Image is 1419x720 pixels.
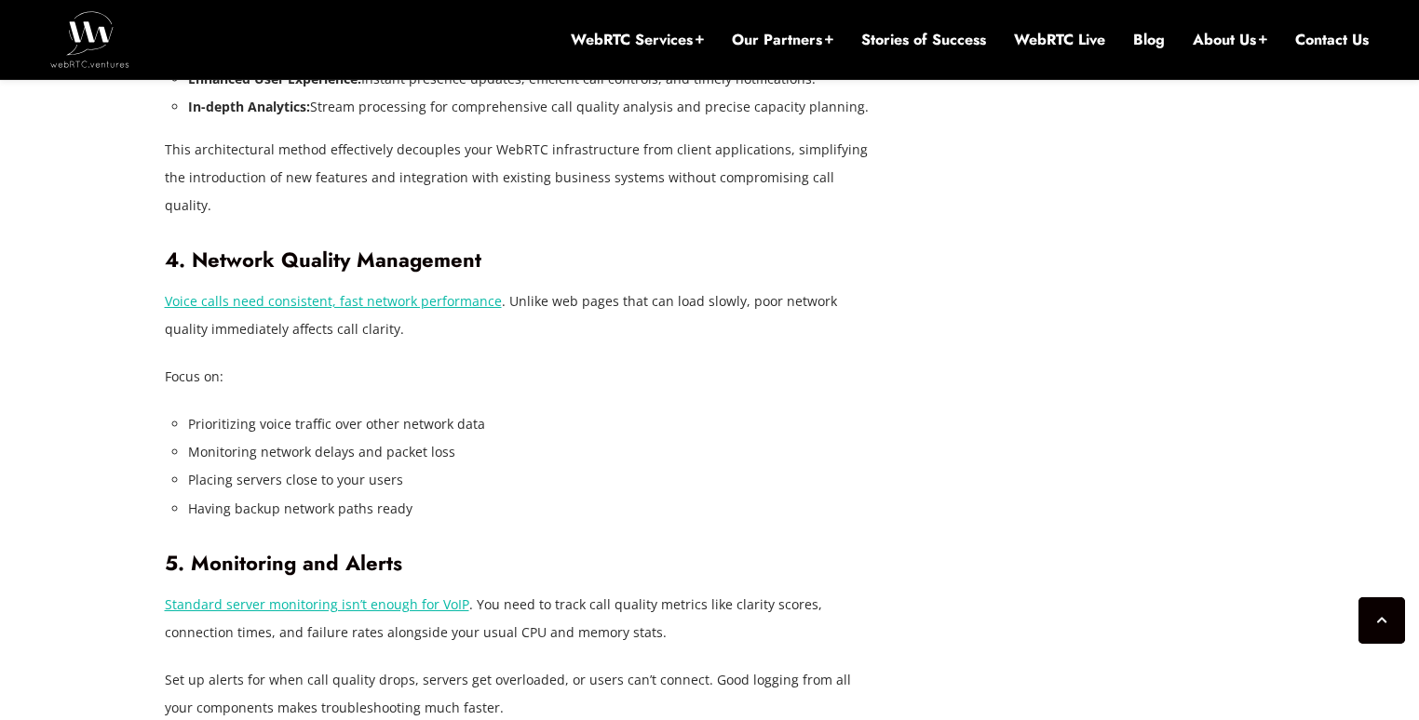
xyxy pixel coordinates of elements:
a: Standard server monitoring isn’t enough for VoIP [165,595,469,613]
a: Stories of Success [861,30,986,50]
h3: 5. Monitoring and Alerts [165,551,882,576]
img: WebRTC.ventures [50,11,129,67]
p: . You need to track call quality metrics like clarity scores, connection times, and failure rates... [165,591,882,647]
li: Monitoring network delays and packet loss [188,438,882,466]
li: Having backup network paths ready [188,495,882,523]
a: Our Partners [732,30,833,50]
li: Placing servers close to your users [188,466,882,494]
li: Stream processing for comprehensive call quality analysis and precise capacity planning. [188,93,882,121]
a: Blog [1133,30,1165,50]
a: Voice calls need consistent, fast network performance [165,292,502,310]
strong: In-depth Analytics: [188,98,310,115]
a: About Us [1193,30,1267,50]
p: This architectural method effectively decouples your WebRTC infrastructure from client applicatio... [165,136,882,220]
p: . Unlike web pages that can load slowly, poor network quality immediately affects call clarity. [165,287,882,343]
a: WebRTC Live [1014,30,1105,50]
a: WebRTC Services [571,30,704,50]
p: Focus on: [165,363,882,391]
a: Contact Us [1295,30,1369,50]
h3: 4. Network Quality Management [165,247,882,273]
li: Prioritizing voice traffic over other network data [188,410,882,438]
